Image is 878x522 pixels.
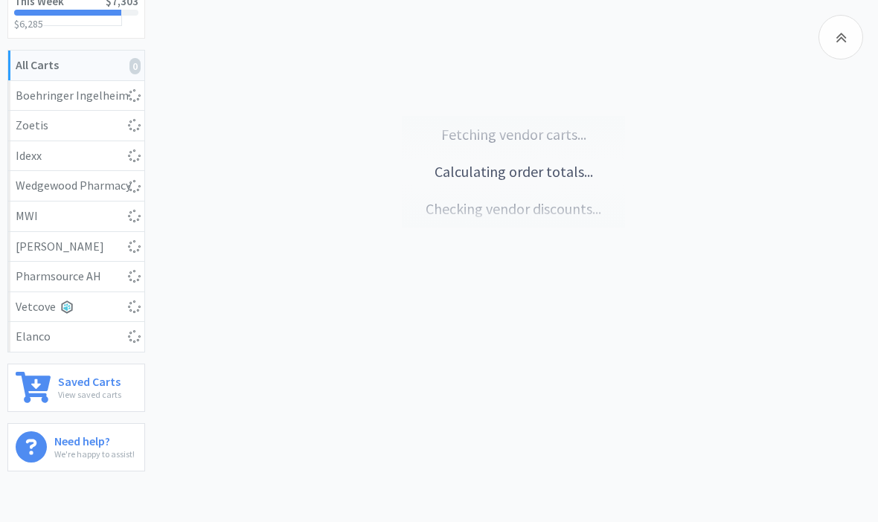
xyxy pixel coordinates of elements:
[58,387,121,402] p: View saved carts
[8,141,144,172] a: Idexx
[16,176,137,196] div: Wedgewood Pharmacy
[16,57,59,72] strong: All Carts
[8,322,144,352] a: Elanco
[16,207,137,226] div: MWI
[8,51,144,81] a: All Carts0
[16,116,137,135] div: Zoetis
[8,171,144,202] a: Wedgewood Pharmacy
[54,431,135,447] h6: Need help?
[16,237,137,257] div: [PERSON_NAME]
[54,447,135,461] p: We're happy to assist!
[16,86,137,106] div: Boehringer Ingelheim
[58,372,121,387] h6: Saved Carts
[16,327,137,347] div: Elanco
[14,17,43,30] span: $6,285
[8,232,144,262] a: [PERSON_NAME]
[8,262,144,292] a: Pharmsource AH
[16,146,137,166] div: Idexx
[16,297,137,317] div: Vetcove
[8,292,144,323] a: Vetcove
[8,202,144,232] a: MWI
[129,58,141,74] i: 0
[8,111,144,141] a: Zoetis
[8,81,144,112] a: Boehringer Ingelheim
[7,364,145,412] a: Saved CartsView saved carts
[16,267,137,286] div: Pharmsource AH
